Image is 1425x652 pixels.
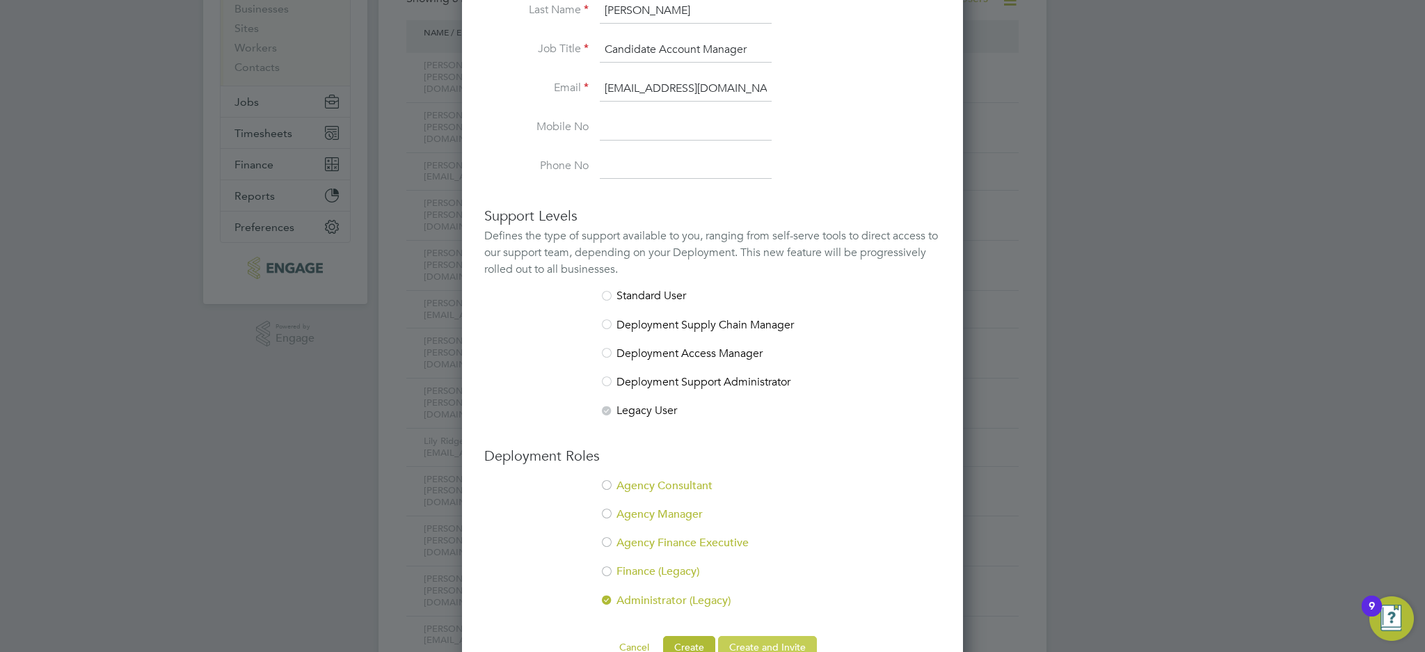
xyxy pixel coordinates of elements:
li: Agency Manager [484,507,941,536]
li: Finance (Legacy) [484,564,941,593]
h3: Support Levels [484,207,941,225]
li: Deployment Supply Chain Manager [484,318,941,347]
label: Job Title [484,42,589,56]
div: 9 [1369,606,1375,624]
h3: Deployment Roles [484,447,941,465]
label: Phone No [484,159,589,173]
label: Mobile No [484,120,589,134]
li: Deployment Support Administrator [484,375,941,404]
li: Agency Consultant [484,479,941,507]
li: Legacy User [484,404,941,418]
div: Defines the type of support available to you, ranging from self-serve tools to direct access to o... [484,228,941,278]
li: Deployment Access Manager [484,347,941,375]
button: Open Resource Center, 9 new notifications [1369,596,1414,641]
label: Last Name [484,3,589,17]
li: Standard User [484,289,941,317]
li: Agency Finance Executive [484,536,941,564]
label: Email [484,81,589,95]
li: Administrator (Legacy) [484,594,941,622]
